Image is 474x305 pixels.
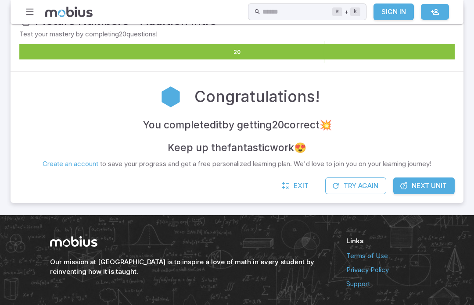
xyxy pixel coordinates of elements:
span: Next Unit [412,181,447,191]
div: + [332,7,360,17]
p: Test your mastery by completing 20 questions! [19,29,455,39]
h6: Our mission at [GEOGRAPHIC_DATA] is to inspire a love of math in every student by reinventing how... [50,257,325,277]
a: Exit [277,177,315,194]
button: Try Again [325,177,386,194]
a: Privacy Policy [346,265,424,275]
p: to save your progress and get a free personalized learning plan. We'd love to join you on your le... [43,159,431,169]
a: Support [346,279,424,289]
h4: Keep up the fantastic work 😍 [168,140,306,156]
h6: Links [346,236,424,246]
a: Sign In [373,4,414,20]
a: Create an account [43,160,98,168]
h2: Congratulations! [194,85,320,108]
kbd: k [350,7,360,16]
span: Exit [294,181,309,191]
a: Next Unit [393,177,455,194]
a: Terms of Use [346,251,424,261]
kbd: ⌘ [332,7,342,16]
h4: You completed it by getting 20 correct 💥 [143,117,332,133]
